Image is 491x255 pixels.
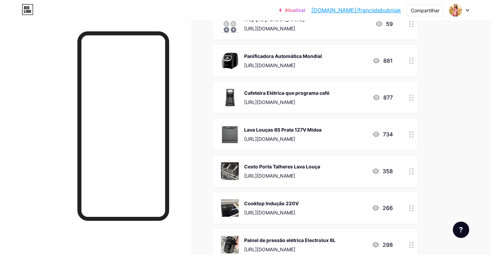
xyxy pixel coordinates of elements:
[383,205,393,211] font: 266
[221,15,239,33] img: Mop pra robô Xiaomi
[244,136,295,142] font: [URL][DOMAIN_NAME]
[244,90,329,96] font: Cafeteira Elétrica que programa café
[449,4,462,17] img: Franciele Bubniak
[244,53,322,59] font: Panificadora Automática Mondial
[221,52,239,70] img: Panificadora Automática Mondial
[311,6,401,14] a: [DOMAIN_NAME]/francielebubniak
[244,127,322,133] font: Lava Louças 8S Prata 127V Midea
[386,20,393,27] font: 59
[383,131,393,138] font: 734
[383,57,393,64] font: 881
[244,62,295,68] font: [URL][DOMAIN_NAME]
[221,89,239,106] img: Cafeteira Elétrica que programa café
[244,26,295,31] font: [URL][DOMAIN_NAME]
[221,162,239,180] img: Cesto Porta Talheres Lava Louça
[244,164,320,169] font: Cesto Porta Talheres Lava Louça
[311,7,401,14] font: [DOMAIN_NAME]/francielebubniak
[411,7,440,13] font: Compartilhar
[221,125,239,143] img: Lava Louças 8S Prata 127V Midea
[244,210,295,215] font: [URL][DOMAIN_NAME]
[383,241,393,248] font: 298
[244,246,295,252] font: [URL][DOMAIN_NAME]
[244,237,336,243] font: Painel de pressão elétrica Electrolux 6L
[383,94,393,101] font: 877
[221,236,239,254] img: Painel de pressão elétrica Electrolux 6L
[285,7,306,13] font: Atualizar
[383,168,393,175] font: 358
[221,199,239,217] img: Cooktop Indução 220V
[244,200,299,206] font: Cooktop Indução 220V
[244,99,295,105] font: [URL][DOMAIN_NAME]
[244,173,295,179] font: [URL][DOMAIN_NAME]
